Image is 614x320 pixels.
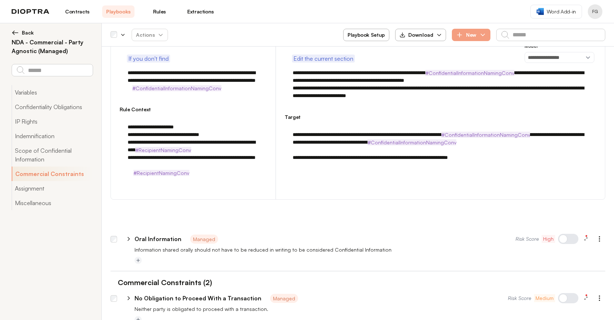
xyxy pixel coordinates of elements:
span: Actions [130,28,169,41]
strong: #ConfidentialInformationNamingConv [132,85,221,91]
button: Scope of Confidential Information [12,143,93,167]
button: Edit the current section [292,55,355,63]
p: No Obligation to Proceed With a Transaction [135,294,261,303]
button: If you don't find [127,55,170,63]
button: Confidentiality Obligations [12,100,93,114]
span: Medium [535,295,554,302]
img: word [537,8,544,15]
a: Extractions [184,5,217,18]
span: Risk Score [508,295,531,302]
h1: Commercial Constraints (2) [111,277,212,288]
strong: #RecipientNamingConv [135,147,191,153]
button: Playbook Setup [343,29,389,41]
strong: #ConfidentialInformationNamingConv [368,139,456,145]
span: Managed [190,235,218,244]
span: Edit the current section [293,54,353,63]
img: logo [12,9,49,14]
p: Information shared orally should not have to be reduced in writing to be considered Confidential ... [135,246,605,253]
button: Variables [12,85,93,100]
button: Profile menu [588,4,602,19]
strong: #ConfidentialInformationNamingConv [425,70,514,76]
button: Add tag [135,257,142,264]
button: Assignment [12,181,93,196]
button: Actions [132,29,168,41]
span: Managed [270,294,298,303]
button: Miscellaneous [12,196,93,210]
div: Download [400,31,433,39]
img: 14 feedback items [585,294,588,297]
img: left arrow [12,29,19,36]
button: High [542,235,555,243]
button: New [452,29,490,41]
button: Indemnification [12,129,93,143]
div: Select all [111,32,117,38]
a: Contracts [61,5,93,18]
span: Back [22,29,34,36]
a: Playbooks [102,5,135,18]
h2: NDA - Commercial - Party Agnostic (Managed) [12,38,93,55]
span: High [543,235,554,243]
span: If you don't find [128,54,169,63]
button: Medium [534,294,555,302]
h3: Rule Context [120,106,267,113]
button: Back [12,29,93,36]
span: Word Add-in [547,8,576,15]
a: Rules [143,5,176,18]
p: Neither party is obligated to proceed with a transaction. [135,305,605,313]
span: Risk Score [515,235,539,243]
p: Oral Information [135,235,181,243]
select: Model [525,52,594,63]
strong: #RecipientNamingConv [133,170,189,176]
strong: #ConfidentialInformationNamingConv [441,132,530,138]
button: Commercial Constraints [12,167,93,181]
a: Word Add-in [530,5,582,19]
button: Download [395,29,446,41]
button: IP Rights [12,114,93,129]
img: 14 feedback items [585,235,588,237]
h3: Target [285,113,596,121]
